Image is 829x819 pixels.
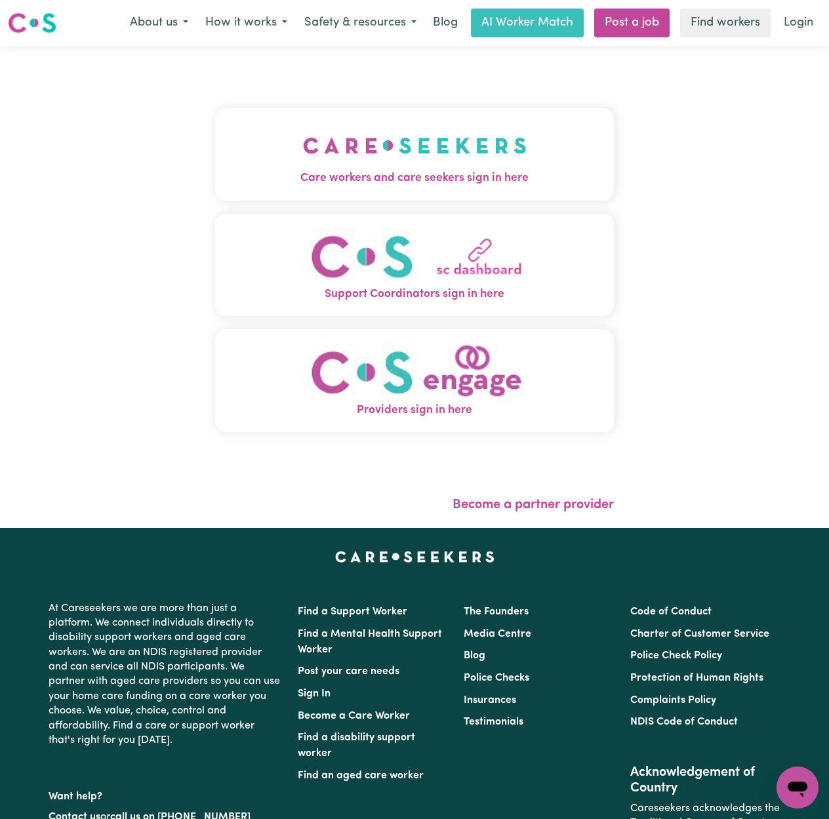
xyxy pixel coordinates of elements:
[215,108,614,200] button: Care workers and care seekers sign in here
[8,11,56,35] img: Careseekers logo
[335,551,495,562] a: Careseekers home page
[298,770,424,781] a: Find an aged care worker
[215,286,614,303] span: Support Coordinators sign in here
[296,9,425,37] button: Safety & resources
[630,717,738,727] a: NDIS Code of Conduct
[425,9,466,37] a: Blog
[215,329,614,432] button: Providers sign in here
[464,629,531,639] a: Media Centre
[776,9,821,37] a: Login
[464,650,485,661] a: Blog
[298,607,407,617] a: Find a Support Worker
[777,767,819,809] iframe: Button to launch messaging window
[630,673,763,683] a: Protection of Human Rights
[298,732,415,759] a: Find a disability support worker
[8,8,56,38] a: Careseekers logo
[298,711,410,721] a: Become a Care Worker
[121,9,197,37] button: About us
[464,673,529,683] a: Police Checks
[49,784,282,804] p: Want help?
[49,596,282,753] p: At Careseekers we are more than just a platform. We connect individuals directly to disability su...
[630,607,712,617] a: Code of Conduct
[630,650,722,661] a: Police Check Policy
[464,607,529,617] a: The Founders
[630,629,769,639] a: Charter of Customer Service
[464,717,523,727] a: Testimonials
[215,170,614,187] span: Care workers and care seekers sign in here
[471,9,584,37] a: AI Worker Match
[594,9,670,37] a: Post a job
[215,214,614,317] button: Support Coordinators sign in here
[298,629,442,655] a: Find a Mental Health Support Worker
[298,689,331,699] a: Sign In
[464,695,516,706] a: Insurances
[630,695,716,706] a: Complaints Policy
[680,9,771,37] a: Find workers
[298,666,399,677] a: Post your care needs
[215,402,614,419] span: Providers sign in here
[453,498,614,511] a: Become a partner provider
[197,9,296,37] button: How it works
[630,765,780,796] h2: Acknowledgement of Country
